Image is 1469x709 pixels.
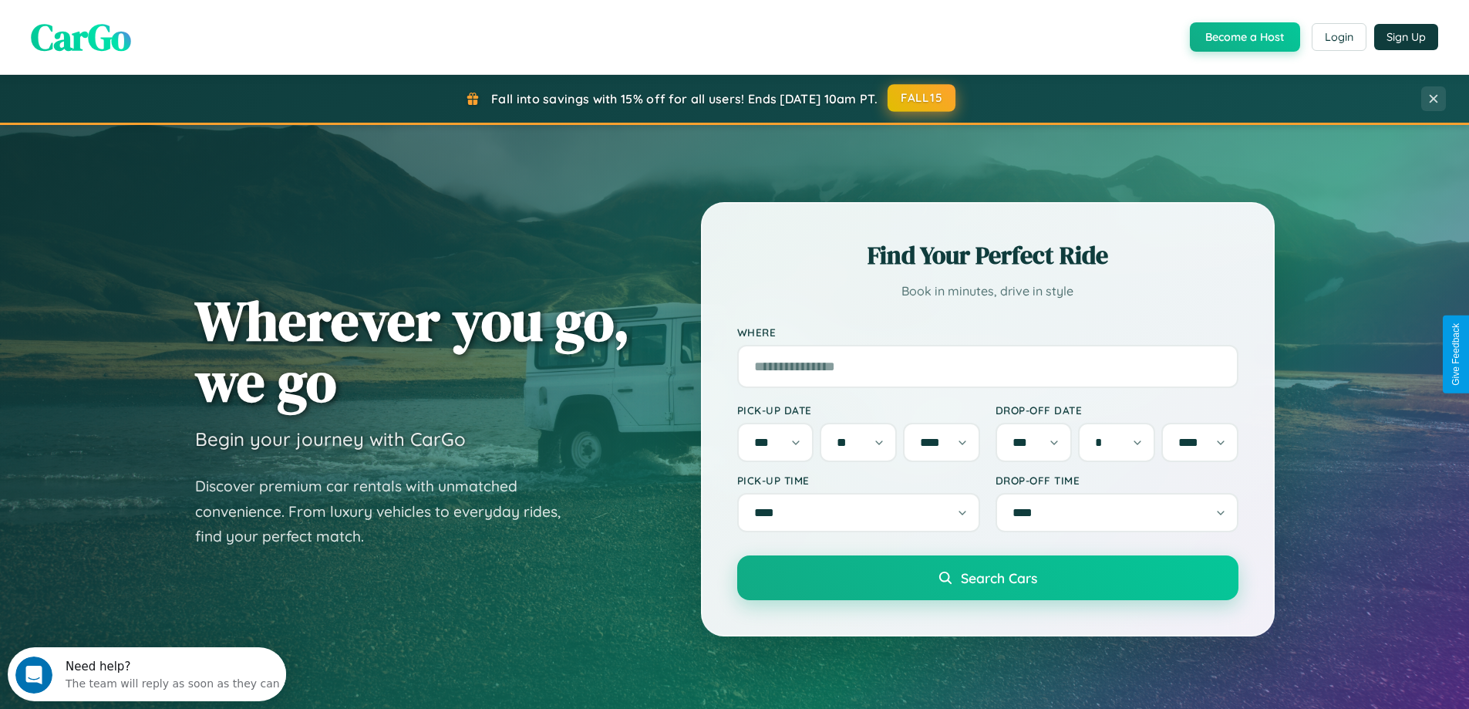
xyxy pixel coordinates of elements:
[8,647,286,701] iframe: Intercom live chat discovery launcher
[1450,323,1461,386] div: Give Feedback
[1374,24,1438,50] button: Sign Up
[195,474,581,549] p: Discover premium car rentals with unmatched convenience. From luxury vehicles to everyday rides, ...
[1190,22,1300,52] button: Become a Host
[1312,23,1366,51] button: Login
[888,84,955,112] button: FALL15
[195,427,466,451] h3: Begin your journey with CarGo
[195,290,630,412] h1: Wherever you go, we go
[996,403,1238,417] label: Drop-off Date
[15,657,52,694] iframe: Intercom live chat
[737,555,1238,600] button: Search Cars
[31,12,131,62] span: CarGo
[491,91,878,106] span: Fall into savings with 15% off for all users! Ends [DATE] 10am PT.
[737,403,980,417] label: Pick-up Date
[6,6,287,49] div: Open Intercom Messenger
[961,569,1037,586] span: Search Cars
[58,25,272,42] div: The team will reply as soon as they can
[58,13,272,25] div: Need help?
[737,238,1238,272] h2: Find Your Perfect Ride
[737,474,980,487] label: Pick-up Time
[996,474,1238,487] label: Drop-off Time
[737,280,1238,302] p: Book in minutes, drive in style
[737,326,1238,339] label: Where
